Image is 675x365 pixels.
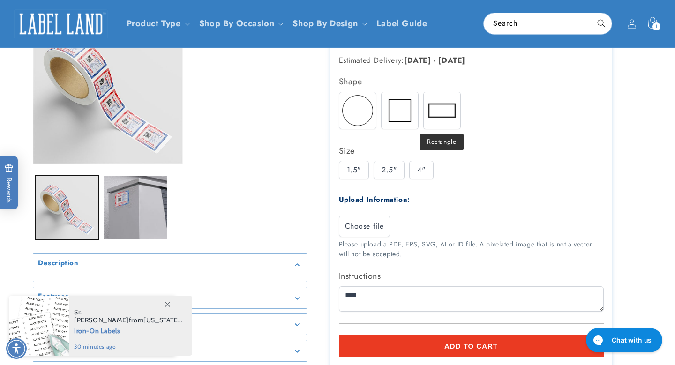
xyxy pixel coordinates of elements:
button: Add to cart [339,335,604,357]
div: Please upload a PDF, EPS, SVG, AI or ID file. A pixelated image that is not a vector will not be ... [339,239,604,259]
img: Rectangle [424,92,460,129]
span: Sr. [PERSON_NAME] [74,308,129,324]
button: Load image 1 in gallery view [35,176,99,239]
span: [US_STATE] [143,316,181,324]
img: Round [339,92,376,129]
span: Shop By Occasion [199,18,275,29]
span: 30 minutes ago [74,343,182,351]
div: 4" [409,161,433,179]
label: Upload Information: [339,194,410,205]
label: Instructions [339,268,604,283]
strong: [DATE] [404,55,431,66]
a: Label Guide [371,13,433,35]
img: Label Land [14,9,108,38]
span: Iron-On Labels [74,324,182,336]
p: Estimated Delivery: [339,54,573,67]
span: Add to cart [444,342,498,350]
span: Label Guide [376,18,427,29]
summary: Description [33,254,307,275]
strong: - [434,55,436,66]
a: Shop By Design [292,17,358,30]
div: Size [339,143,604,158]
div: 1.5" [339,161,369,179]
span: from , purchased [74,308,182,324]
div: 2.5" [374,161,405,179]
h2: Description [38,259,79,268]
button: Load image 2 in gallery view [104,176,167,239]
summary: Shop By Design [287,13,370,35]
span: Rewards [5,164,14,202]
img: Square [382,92,418,129]
strong: [DATE] [438,55,465,66]
div: Shape [339,74,604,89]
h2: Features [38,292,69,301]
iframe: Gorgias live chat messenger [581,325,666,356]
summary: Features [33,287,307,308]
a: Label Land [11,6,112,42]
media-gallery: Gallery Viewer [33,14,307,362]
a: Product Type [127,17,181,30]
summary: Shop By Occasion [194,13,287,35]
span: Choose file [345,221,384,232]
summary: Product Type [121,13,194,35]
span: [GEOGRAPHIC_DATA] [74,324,142,332]
span: 1 [655,22,658,30]
button: Search [591,13,612,34]
div: Accessibility Menu [6,338,27,359]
